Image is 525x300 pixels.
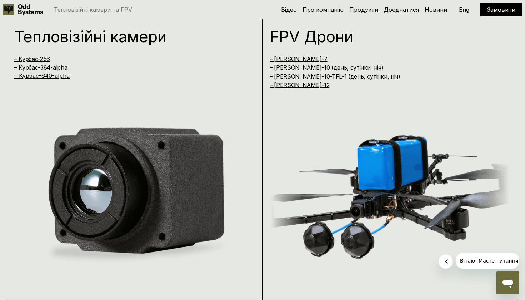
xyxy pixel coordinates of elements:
[384,6,419,13] a: Доєднатися
[270,55,327,62] a: – [PERSON_NAME]-7
[439,254,453,269] iframe: Закрити повідомлення
[496,271,519,294] iframe: Кнопка для запуску вікна повідомлень
[270,81,329,89] a: – [PERSON_NAME]-12
[14,29,241,44] h1: Тепловізійні камери
[349,6,378,13] a: Продукти
[302,6,344,13] a: Про компанію
[54,7,132,12] p: Тепловізійні камери та FPV
[14,64,67,71] a: – Курбас-384-alpha
[459,7,469,12] p: Eng
[4,5,65,11] span: Вітаю! Маєте питання?
[425,6,447,13] a: Новини
[281,6,297,13] a: Відео
[270,29,496,44] h1: FPV Дрони
[270,64,384,71] a: – [PERSON_NAME]-10 (день, сутінки, ніч)
[270,73,400,80] a: – [PERSON_NAME]-10-TFL-1 (день, сутінки, ніч)
[14,72,70,79] a: – Курбас-640-alpha
[487,6,515,13] a: Замовити
[456,253,519,269] iframe: Повідомлення від компанії
[14,55,50,62] a: – Курбас-256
